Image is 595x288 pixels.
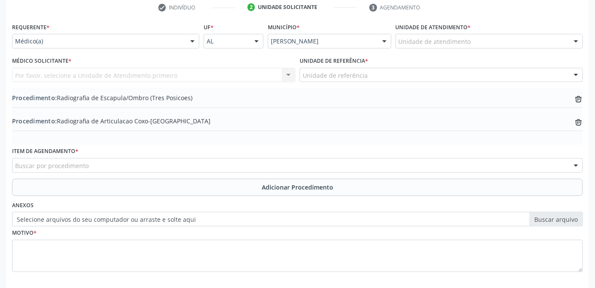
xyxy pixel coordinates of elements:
[12,21,50,34] label: Requerente
[12,116,211,126] span: Radiografia de Articulacao Coxo-[GEOGRAPHIC_DATA]
[204,21,214,34] label: UF
[12,55,71,68] label: Médico Solicitante
[12,179,583,196] button: Adicionar Procedimento
[12,94,57,102] span: Procedimento:
[303,71,368,80] span: Unidade de referência
[207,37,245,46] span: AL
[12,145,78,158] label: Item de agendamento
[15,161,89,170] span: Buscar por procedimento
[271,37,374,46] span: [PERSON_NAME]
[300,55,368,68] label: Unidade de referência
[396,21,471,34] label: Unidade de atendimento
[258,3,317,11] div: Unidade solicitante
[262,183,333,192] span: Adicionar Procedimento
[12,93,192,102] span: Radiografia de Escapula/Ombro (Tres Posicoes)
[268,21,300,34] label: Município
[12,199,34,212] label: Anexos
[12,227,37,240] label: Motivo
[248,3,255,11] div: 2
[399,37,471,46] span: Unidade de atendimento
[12,117,57,125] span: Procedimento:
[15,37,182,46] span: Médico(a)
